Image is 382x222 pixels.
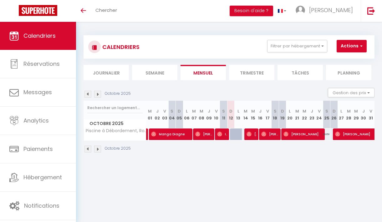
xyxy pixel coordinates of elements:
[261,128,279,140] span: [PERSON_NAME]
[369,108,372,114] abbr: V
[181,65,226,80] li: Mensuel
[151,128,191,140] span: Manga Diagne
[105,91,131,97] p: Octobre 2025
[23,117,49,124] span: Analytics
[286,101,294,128] th: 20
[146,101,154,128] th: 01
[235,101,242,128] th: 13
[156,108,159,114] abbr: J
[267,40,327,52] button: Filtrer par hébergement
[274,108,277,114] abbr: S
[309,6,353,14] span: [PERSON_NAME]
[101,40,140,54] h3: CALENDRIERS
[295,108,299,114] abbr: M
[266,108,269,114] abbr: V
[183,101,191,128] th: 06
[259,108,262,114] abbr: J
[293,101,301,128] th: 21
[251,108,255,114] abbr: M
[163,108,166,114] abbr: V
[191,101,198,128] th: 07
[186,108,188,114] abbr: L
[360,101,367,128] th: 30
[205,101,213,128] th: 09
[176,101,183,128] th: 05
[200,108,203,114] abbr: M
[171,108,173,114] abbr: S
[325,108,328,114] abbr: S
[230,6,273,16] button: Besoin d'aide ?
[227,101,235,128] th: 12
[237,108,239,114] abbr: L
[85,128,147,133] span: Piscine à Débordement, Rooftop, Vue Mer & Babyfoot
[328,88,374,97] button: Gestion des prix
[84,119,146,128] span: Octobre 2025
[195,128,213,140] span: [PERSON_NAME]
[19,5,57,16] img: Super Booking
[283,128,323,140] span: [PERSON_NAME]
[161,101,169,128] th: 03
[362,108,365,114] abbr: J
[323,101,330,128] th: 25
[326,65,371,80] li: Planning
[352,101,360,128] th: 29
[229,108,232,114] abbr: D
[23,145,53,153] span: Paiements
[244,108,247,114] abbr: M
[178,108,181,114] abbr: D
[340,108,342,114] abbr: L
[330,101,338,128] th: 26
[308,101,316,128] th: 23
[215,108,218,114] abbr: V
[24,202,59,210] span: Notifications
[249,101,257,128] th: 15
[323,128,330,140] div: 98250
[318,108,321,114] abbr: V
[296,6,305,15] img: ...
[289,108,291,114] abbr: L
[220,101,227,128] th: 11
[148,108,152,114] abbr: M
[212,101,220,128] th: 10
[316,101,323,128] th: 24
[337,40,367,52] button: Actions
[198,101,205,128] th: 08
[23,173,62,181] span: Hébergement
[95,7,117,13] span: Chercher
[229,65,274,80] li: Trimestre
[87,102,143,113] input: Rechercher un logement...
[311,108,313,114] abbr: J
[264,101,272,128] th: 17
[338,101,345,128] th: 27
[281,108,284,114] abbr: D
[367,101,374,128] th: 31
[347,108,351,114] abbr: M
[208,108,210,114] abbr: J
[23,60,60,68] span: Réservations
[105,146,131,152] p: Octobre 2025
[272,101,279,128] th: 18
[279,101,286,128] th: 19
[192,108,196,114] abbr: M
[132,65,177,80] li: Semaine
[257,101,264,128] th: 16
[23,88,52,96] span: Messages
[168,101,176,128] th: 04
[345,101,353,128] th: 28
[354,108,358,114] abbr: M
[217,128,227,140] span: Issagha Ba
[242,101,249,128] th: 14
[222,108,225,114] abbr: S
[301,101,308,128] th: 22
[303,108,306,114] abbr: M
[23,32,56,40] span: Calendriers
[247,128,257,140] span: [PERSON_NAME]
[367,7,375,15] img: logout
[278,65,323,80] li: Tâches
[154,101,161,128] th: 02
[333,108,336,114] abbr: D
[84,65,129,80] li: Journalier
